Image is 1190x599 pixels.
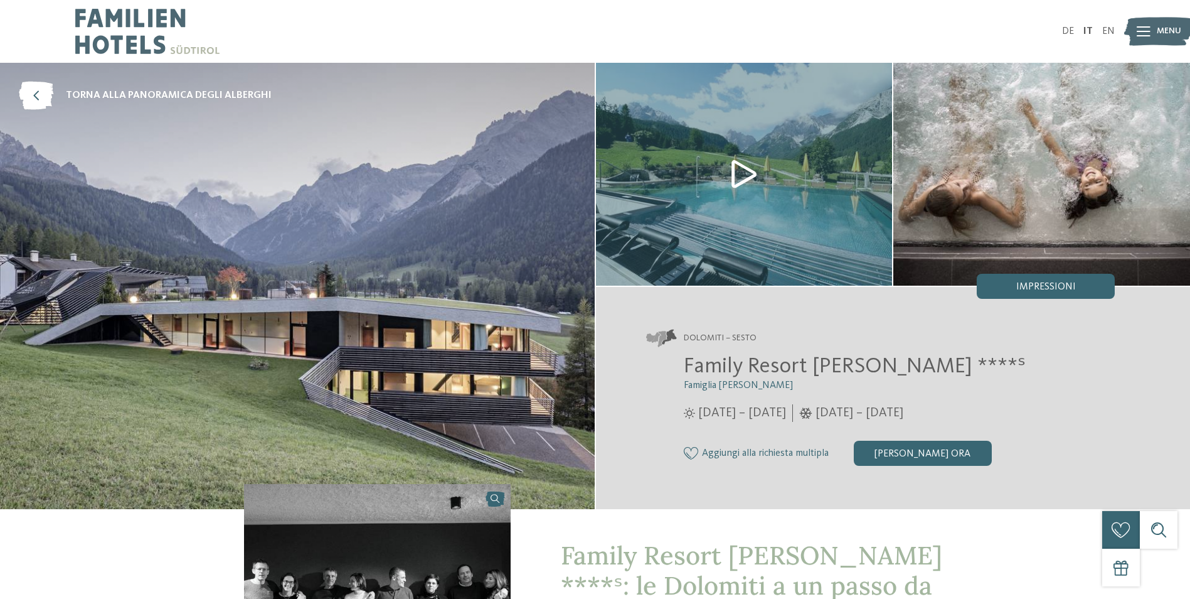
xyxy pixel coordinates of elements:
span: Impressioni [1016,282,1076,292]
span: Family Resort [PERSON_NAME] ****ˢ [684,355,1026,377]
img: Il nostro family hotel a Sesto, il vostro rifugio sulle Dolomiti. [893,63,1190,286]
span: Famiglia [PERSON_NAME] [684,380,793,391]
span: Menu [1157,25,1181,38]
span: Dolomiti – Sesto [684,332,757,345]
img: Il nostro family hotel a Sesto, il vostro rifugio sulle Dolomiti. [596,63,893,286]
span: Aggiungi alla richiesta multipla [702,448,829,460]
a: IT [1083,26,1093,36]
a: EN [1102,26,1115,36]
a: DE [1062,26,1074,36]
span: [DATE] – [DATE] [698,404,786,422]
span: [DATE] – [DATE] [815,404,903,422]
span: torna alla panoramica degli alberghi [66,89,272,102]
div: [PERSON_NAME] ora [854,441,992,466]
a: torna alla panoramica degli alberghi [19,82,272,110]
i: Orari d'apertura estate [684,407,695,419]
i: Orari d'apertura inverno [799,407,812,419]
